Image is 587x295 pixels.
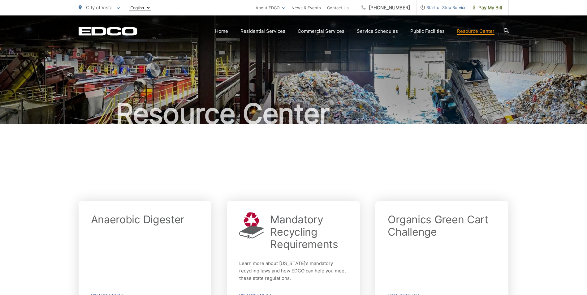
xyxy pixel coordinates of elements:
a: Service Schedules [357,28,398,35]
a: Public Facilities [410,28,445,35]
a: News & Events [291,4,321,11]
span: Pay My Bill [473,4,502,11]
h2: Organics Green Cart Challenge [388,213,496,238]
a: Resource Center [457,28,494,35]
a: Commercial Services [298,28,344,35]
h1: Resource Center [79,98,509,129]
span: City of Vista [86,5,112,11]
a: Contact Us [327,4,349,11]
p: Learn more about [US_STATE]’s mandatory recycling laws and how EDCO can help you meet these state... [239,260,347,282]
select: Select a language [129,5,151,11]
h2: Anaerobic Digester [91,213,185,226]
a: EDCD logo. Return to the homepage. [79,27,137,36]
a: Residential Services [240,28,285,35]
a: About EDCO [256,4,285,11]
h2: Mandatory Recycling Requirements [270,213,347,250]
a: Home [215,28,228,35]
